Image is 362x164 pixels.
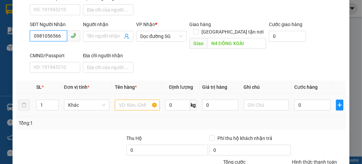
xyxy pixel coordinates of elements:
span: Giao hàng [189,22,211,27]
span: Giá trị hàng [202,84,227,90]
span: [GEOGRAPHIC_DATA] tận nơi [199,28,266,36]
div: SĐT Người Nhận [30,21,80,28]
span: VP Nhận [136,22,155,27]
strong: [PERSON_NAME]: [40,19,82,25]
span: VP GỬI: [4,44,34,54]
span: VP Chư Prông [36,44,87,54]
span: Thu Hộ [126,136,142,141]
span: phone [71,33,76,38]
strong: 0901 936 968 [4,33,38,39]
span: plus [336,102,343,108]
span: user-add [124,34,129,39]
strong: 0901 900 568 [40,19,94,32]
strong: Sài Gòn: [4,19,25,25]
span: Khác [68,100,105,110]
button: plus [336,100,343,110]
span: ĐỨC ĐẠT GIA LAI [19,6,84,16]
input: 0 [202,100,238,110]
label: Cước giao hàng [269,22,302,27]
span: SL [36,84,42,90]
span: Cước hàng [294,84,318,90]
div: Tổng: 1 [19,119,140,127]
button: delete [19,100,29,110]
strong: 0901 933 179 [40,33,73,39]
input: Cước giao hàng [269,31,306,42]
input: Dọc đường [207,38,266,49]
input: Ghi Chú [244,100,289,110]
input: Địa chỉ của người gửi [83,4,133,15]
span: Dọc đường SG [140,31,183,41]
span: Giao [189,38,207,49]
span: Phí thu hộ khách nhận trả [215,135,275,142]
input: VD: Bàn, Ghế [115,100,160,110]
div: Người nhận [83,21,133,28]
span: Định lượng [169,84,193,90]
th: Ghi chú [241,81,292,94]
div: Địa chỉ người nhận [83,52,133,59]
span: Tên hàng [115,84,137,90]
strong: 0931 600 979 [4,19,37,32]
div: CMND/Passport [30,52,80,59]
input: Địa chỉ của người nhận [83,62,133,73]
span: Đơn vị tính [64,84,89,90]
span: kg [190,100,197,110]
